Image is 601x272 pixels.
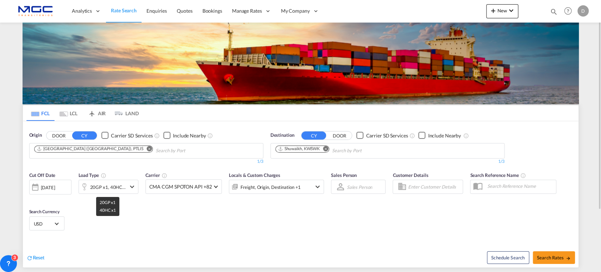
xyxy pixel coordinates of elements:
div: OriginDOOR CY Checkbox No InkUnchecked: Search for CY (Container Yard) services for all selected ... [23,121,578,267]
button: Search Ratesicon-arrow-right [533,251,575,264]
div: Include Nearby [173,132,206,139]
div: Shuwaikh, KWSWK [278,146,320,152]
span: Reset [33,254,45,260]
md-tab-item: LCL [55,105,83,121]
button: icon-plus 400-fgNewicon-chevron-down [486,4,518,18]
md-icon: Unchecked: Search for CY (Container Yard) services for all selected carriers.Checked : Search for... [154,133,160,138]
md-chips-wrap: Chips container. Use arrow keys to select chips. [274,143,402,156]
div: 20GP x1 40HC x1icon-chevron-down [79,180,138,194]
span: Enquiries [146,8,167,14]
div: D [577,5,589,17]
md-icon: icon-information-outline [101,173,106,178]
div: Lisbon (Lisboa), PTLIS [37,146,144,152]
span: Locals & Custom Charges [229,172,280,178]
md-icon: The selected Trucker/Carrierwill be displayed in the rate results If the rates are from another f... [162,173,167,178]
div: Include Nearby [428,132,461,139]
div: [DATE] [29,180,71,194]
md-icon: icon-chevron-down [507,6,515,15]
md-icon: icon-airplane [88,109,96,115]
span: Search Reference Name [470,172,526,178]
div: Help [562,5,577,18]
md-chips-wrap: Chips container. Use arrow keys to select chips. [33,143,226,156]
div: 20GP x1 40HC x1 [90,182,126,192]
span: Quotes [177,8,192,14]
button: Note: By default Schedule search will only considerorigin ports, destination ports and cut off da... [487,251,529,264]
span: Sales Person [331,172,357,178]
span: Analytics [72,7,92,14]
span: Cut Off Date [29,172,56,178]
span: Search Currency [29,209,60,214]
span: Rate Search [111,7,137,13]
span: 20GP x1 40HC x1 [100,200,115,213]
md-checkbox: Checkbox No Ink [356,132,408,139]
div: 1/3 [270,159,505,165]
md-icon: icon-magnify [550,8,558,16]
span: New [489,8,515,13]
span: Help [562,5,574,17]
div: Freight Origin Destination Factory Stuffing [240,182,301,192]
md-tab-item: LAND [111,105,139,121]
div: [DATE] [41,184,55,191]
div: icon-magnify [550,8,558,18]
img: LCL+%26+FCL+BACKGROUND.png [23,23,579,104]
img: 92835000d1c111ee8b33af35afdd26c7.png [11,3,58,19]
md-select: Sales Person [346,182,373,192]
div: Press delete to remove this chip. [37,146,145,152]
button: CY [301,131,326,140]
md-icon: icon-arrow-right [565,256,570,261]
span: Search Rates [537,255,571,260]
span: CMA CGM SPOTON API +82 [149,183,212,190]
div: icon-refreshReset [26,254,45,262]
span: My Company [281,7,310,14]
div: Carrier SD Services [366,132,408,139]
span: Manage Rates [232,7,262,14]
div: 1/3 [29,159,263,165]
span: Bookings [202,8,222,14]
input: Chips input. [156,145,223,156]
span: Carrier [145,172,167,178]
md-icon: Unchecked: Search for CY (Container Yard) services for all selected carriers.Checked : Search for... [409,133,415,138]
md-icon: Your search will be saved by the below given name [520,173,526,178]
md-pagination-wrapper: Use the left and right arrow keys to navigate between tabs [26,105,139,121]
md-tab-item: FCL [26,105,55,121]
span: Origin [29,132,42,139]
md-icon: icon-plus 400-fg [489,6,497,15]
span: USD [34,221,54,227]
div: Freight Origin Destination Factory Stuffingicon-chevron-down [229,180,324,194]
div: Carrier SD Services [111,132,153,139]
input: Search Reference Name [483,181,556,191]
button: DOOR [46,131,71,140]
md-datepicker: Select [29,194,35,203]
button: DOOR [327,131,352,140]
md-tab-item: AIR [83,105,111,121]
button: Remove [318,146,329,153]
button: Remove [142,146,152,153]
md-checkbox: Checkbox No Ink [418,132,461,139]
md-icon: icon-chevron-down [128,183,136,191]
span: Load Type [79,172,106,178]
span: Customer Details [393,172,428,178]
input: Chips input. [332,145,399,156]
input: Enter Customer Details [408,181,461,192]
md-icon: Unchecked: Ignores neighbouring ports when fetching rates.Checked : Includes neighbouring ports w... [207,133,213,138]
md-select: Select Currency: $ USDUnited States Dollar [33,218,61,229]
button: CY [72,131,97,140]
md-checkbox: Checkbox No Ink [101,132,153,139]
div: Press delete to remove this chip. [278,146,321,152]
md-icon: icon-chevron-down [313,183,322,191]
span: Destination [270,132,294,139]
md-icon: icon-refresh [26,255,33,261]
md-icon: Unchecked: Ignores neighbouring ports when fetching rates.Checked : Includes neighbouring ports w... [463,133,469,138]
md-checkbox: Checkbox No Ink [163,132,206,139]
